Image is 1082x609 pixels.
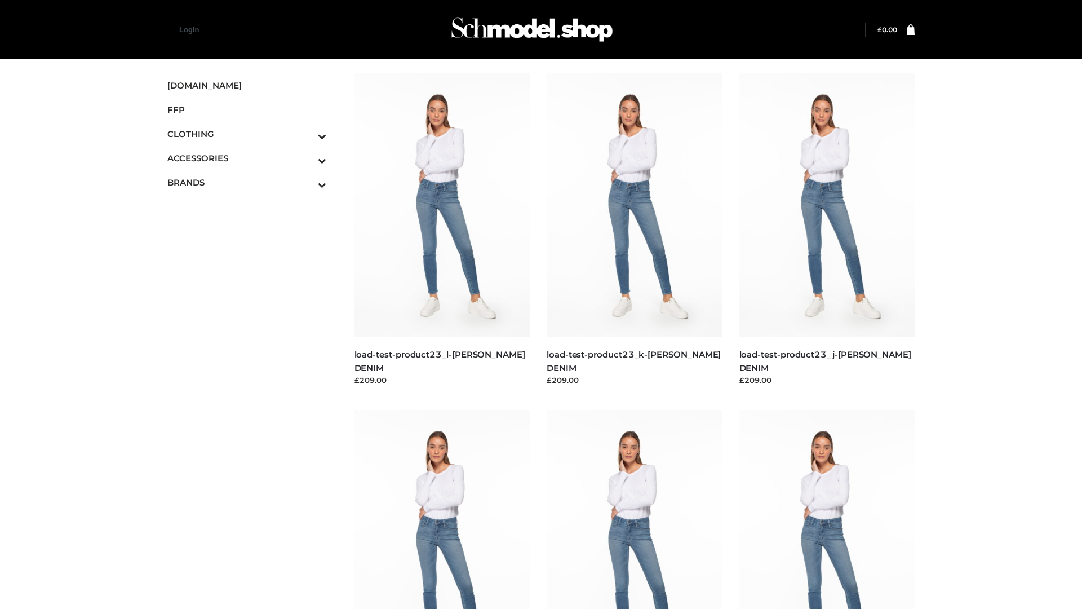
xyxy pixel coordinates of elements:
span: BRANDS [167,176,326,189]
a: BRANDSToggle Submenu [167,170,326,195]
a: CLOTHINGToggle Submenu [167,122,326,146]
button: Toggle Submenu [287,146,326,170]
button: Toggle Submenu [287,122,326,146]
button: Toggle Submenu [287,170,326,195]
a: load-test-product23_k-[PERSON_NAME] DENIM [547,349,721,373]
a: load-test-product23_j-[PERSON_NAME] DENIM [739,349,911,373]
a: £0.00 [877,25,897,34]
span: CLOTHING [167,127,326,140]
a: ACCESSORIESToggle Submenu [167,146,326,170]
img: Schmodel Admin 964 [447,7,617,52]
div: £209.00 [354,374,530,386]
div: £209.00 [739,374,915,386]
span: [DOMAIN_NAME] [167,79,326,92]
span: ACCESSORIES [167,152,326,165]
a: load-test-product23_l-[PERSON_NAME] DENIM [354,349,525,373]
span: £ [877,25,882,34]
a: Login [179,25,199,34]
bdi: 0.00 [877,25,897,34]
div: £209.00 [547,374,722,386]
a: FFP [167,98,326,122]
span: FFP [167,103,326,116]
a: [DOMAIN_NAME] [167,73,326,98]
